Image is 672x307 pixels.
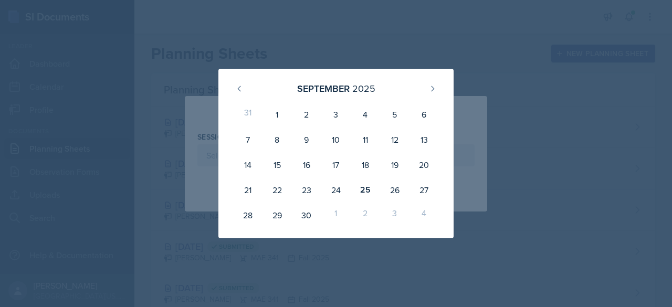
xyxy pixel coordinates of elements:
[262,127,292,152] div: 8
[380,177,409,203] div: 26
[409,127,439,152] div: 13
[409,177,439,203] div: 27
[233,152,262,177] div: 14
[409,102,439,127] div: 6
[262,203,292,228] div: 29
[321,152,351,177] div: 17
[380,127,409,152] div: 12
[292,127,321,152] div: 9
[351,203,380,228] div: 2
[262,102,292,127] div: 1
[262,177,292,203] div: 22
[352,81,375,96] div: 2025
[409,152,439,177] div: 20
[351,127,380,152] div: 11
[297,81,350,96] div: September
[321,177,351,203] div: 24
[233,177,262,203] div: 21
[351,102,380,127] div: 4
[380,203,409,228] div: 3
[292,203,321,228] div: 30
[321,203,351,228] div: 1
[409,203,439,228] div: 4
[292,152,321,177] div: 16
[380,152,409,177] div: 19
[351,177,380,203] div: 25
[321,127,351,152] div: 10
[233,127,262,152] div: 7
[380,102,409,127] div: 5
[262,152,292,177] div: 15
[321,102,351,127] div: 3
[233,203,262,228] div: 28
[233,102,262,127] div: 31
[351,152,380,177] div: 18
[292,102,321,127] div: 2
[292,177,321,203] div: 23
